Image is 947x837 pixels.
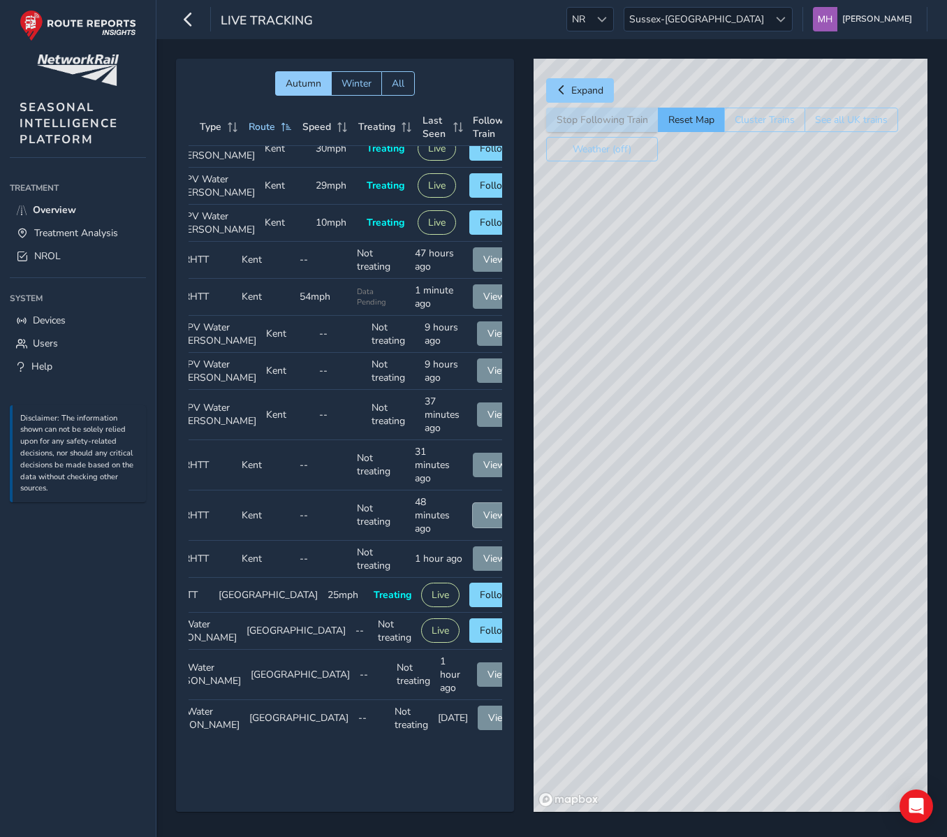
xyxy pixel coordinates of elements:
td: RHTT [179,279,237,316]
td: 47 hours ago [410,242,468,279]
td: Kent [237,541,295,578]
button: See all UK trains [805,108,898,132]
button: View [473,503,516,527]
td: MPV Water [PERSON_NAME] [174,353,261,390]
td: -- [295,490,353,541]
button: View [473,284,516,309]
span: Treatment Analysis [34,226,118,240]
span: Expand [571,84,603,97]
span: Type [200,120,221,133]
button: Weather (off) [546,137,658,161]
td: MPV Water [PERSON_NAME] [174,316,261,353]
img: rr logo [20,10,136,41]
button: Reset Map [658,108,724,132]
td: Kent [237,440,295,490]
span: Help [31,360,52,373]
td: -- [351,613,373,650]
button: Follow [469,136,521,161]
span: Follow [480,216,511,229]
td: Kent [237,279,295,316]
td: Not treating [352,490,410,541]
td: RHTT [179,490,237,541]
button: Cluster Trains [724,108,805,132]
button: Live [418,136,456,161]
span: Overview [33,203,76,217]
span: Follow [480,142,511,155]
span: Devices [33,314,66,327]
td: 54mph [295,279,353,316]
button: Follow [469,583,521,607]
span: Follow [480,588,511,602]
span: View [487,364,510,377]
td: -- [295,541,353,578]
td: 25mph [323,578,369,613]
td: MPV Water [PERSON_NAME] [172,168,260,205]
td: [DATE] [433,700,473,737]
button: Live [421,618,460,643]
td: Kent [261,316,314,353]
span: Sussex-[GEOGRAPHIC_DATA] [624,8,769,31]
td: 1 hour ago [435,650,472,700]
span: View [488,711,511,725]
span: Treating [367,142,404,155]
td: Not treating [352,541,410,578]
td: Kent [237,490,295,541]
span: NROL [34,249,61,263]
button: View [478,706,521,730]
button: View [477,358,520,383]
span: View [483,253,506,266]
button: Winter [331,71,381,96]
button: Expand [546,78,614,103]
img: customer logo [37,54,119,86]
a: NROL [10,245,146,268]
td: 9 hours ago [420,353,473,390]
a: Help [10,355,146,378]
td: 30mph [311,131,362,168]
td: -- [314,390,367,440]
span: View [483,509,506,522]
img: diamond-layout [813,7,837,31]
span: Treating [367,216,404,229]
td: 10mph [311,205,362,242]
td: Kent [261,353,314,390]
span: Autumn [286,77,321,90]
td: 37 minutes ago [420,390,473,440]
td: 29mph [311,168,362,205]
td: Not treating [367,353,420,390]
button: View [477,402,520,427]
div: Treatment [10,177,146,198]
td: MPV Water [PERSON_NAME] [172,131,260,168]
td: [GEOGRAPHIC_DATA] [214,578,323,613]
span: Treating [358,120,395,133]
button: All [381,71,415,96]
td: Not treating [352,440,410,490]
a: Overview [10,198,146,221]
span: Speed [302,120,331,133]
td: Kent [260,205,311,242]
div: System [10,288,146,309]
td: Not treating [367,316,420,353]
td: -- [314,353,367,390]
td: MPV Water [PERSON_NAME] [174,390,261,440]
a: Users [10,332,146,355]
td: -- [355,650,392,700]
td: 48 minutes ago [410,490,468,541]
span: View [487,668,510,681]
td: MPV Water [PERSON_NAME] [159,650,246,700]
span: View [483,458,506,472]
span: View [487,408,510,421]
td: -- [295,242,353,279]
td: -- [314,316,367,353]
td: MPV Water [PERSON_NAME] [157,700,244,737]
td: 31 minutes ago [410,440,468,490]
td: Kent [260,168,311,205]
button: View [473,247,516,272]
p: Disclaimer: The information shown can not be solely relied upon for any safety-related decisions,... [20,413,139,495]
span: [PERSON_NAME] [842,7,912,31]
td: Not treating [352,242,410,279]
td: Kent [261,390,314,440]
span: Follow [480,179,511,192]
span: Treating [367,179,404,192]
td: Kent [260,131,311,168]
td: Not treating [373,613,416,650]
